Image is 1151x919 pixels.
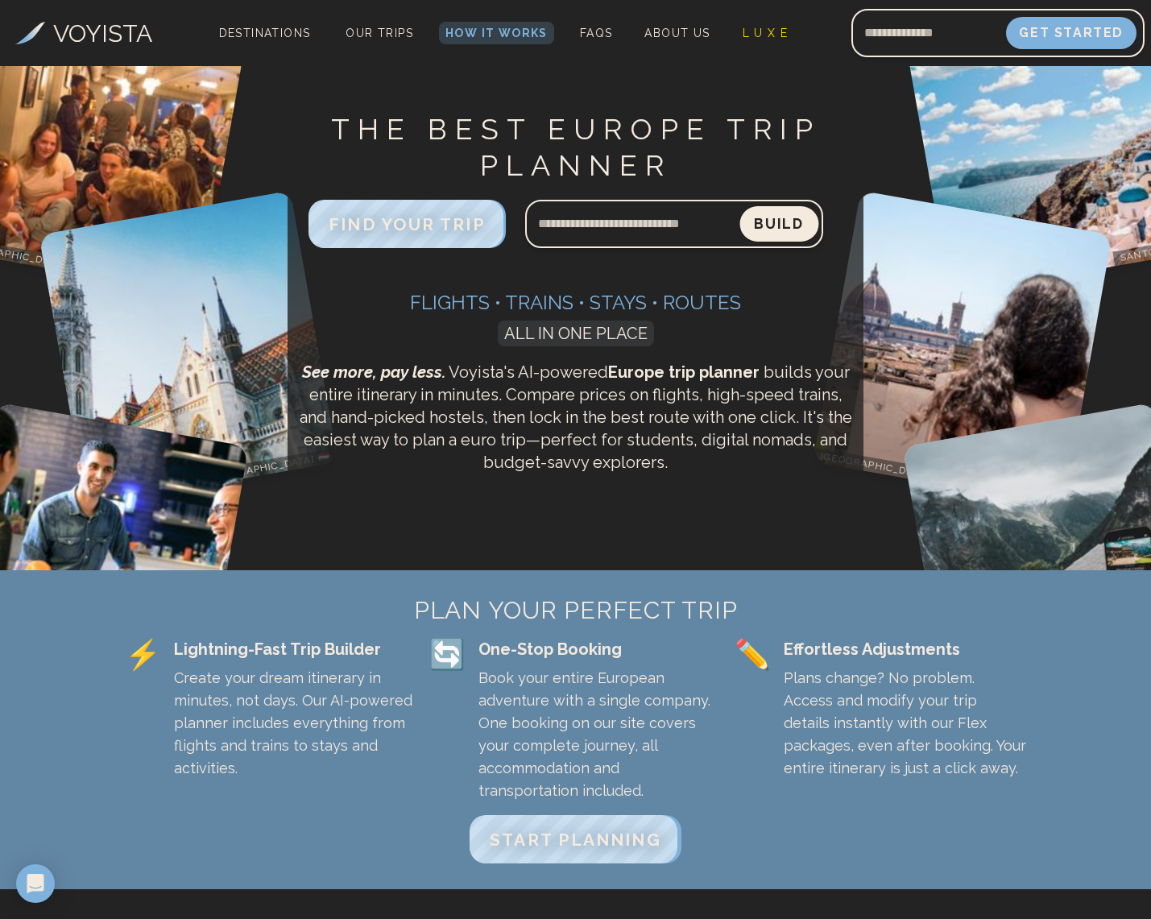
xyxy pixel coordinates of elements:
input: Email address [851,14,1006,52]
input: Search query [525,205,743,243]
p: Plans change? No problem. Access and modify your trip details instantly with our Flex packages, e... [784,667,1027,780]
span: How It Works [445,27,548,39]
button: Build [739,206,818,242]
span: START PLANNING [490,830,660,850]
span: About Us [644,27,710,39]
a: FAQs [573,22,619,44]
p: Book your entire European adventure with a single company. One booking on our site covers your co... [478,667,722,802]
img: Budapest [39,191,338,507]
div: Open Intercom Messenger [16,864,55,903]
a: L U X E [736,22,795,44]
h1: THE BEST EUROPE TRIP PLANNER [294,111,857,184]
h2: PLAN YOUR PERFECT TRIP [125,596,1027,625]
span: Destinations [213,20,317,68]
p: Create your dream itinerary in minutes, not days. Our AI-powered planner includes everything from... [174,667,417,780]
a: START PLANNING [470,834,681,849]
img: Florence [813,191,1112,507]
div: Lightning-Fast Trip Builder [174,638,417,660]
img: Voyista Logo [15,22,45,44]
div: One-Stop Booking [478,638,722,660]
a: FIND YOUR TRIP [308,218,505,234]
span: FIND YOUR TRIP [329,214,485,234]
span: ⚡ [125,638,161,670]
span: ✏️ [735,638,771,670]
h3: VOYISTA [53,15,152,52]
a: Our Trips [339,22,420,44]
span: 🔄 [429,638,466,670]
a: How It Works [439,22,554,44]
button: Get Started [1006,17,1137,49]
span: FAQs [580,27,613,39]
p: Voyista's AI-powered builds your entire itinerary in minutes. Compare prices on flights, high-spe... [294,361,857,474]
span: See more, pay less. [302,362,445,382]
a: About Us [638,22,716,44]
button: START PLANNING [470,815,681,863]
span: ALL IN ONE PLACE [498,321,654,346]
a: VOYISTA [15,15,152,52]
h3: Flights • Trains • Stays • Routes [294,290,857,316]
strong: Europe trip planner [608,362,760,382]
span: Our Trips [346,27,413,39]
span: L U X E [743,27,789,39]
button: FIND YOUR TRIP [308,200,505,248]
div: Effortless Adjustments [784,638,1027,660]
